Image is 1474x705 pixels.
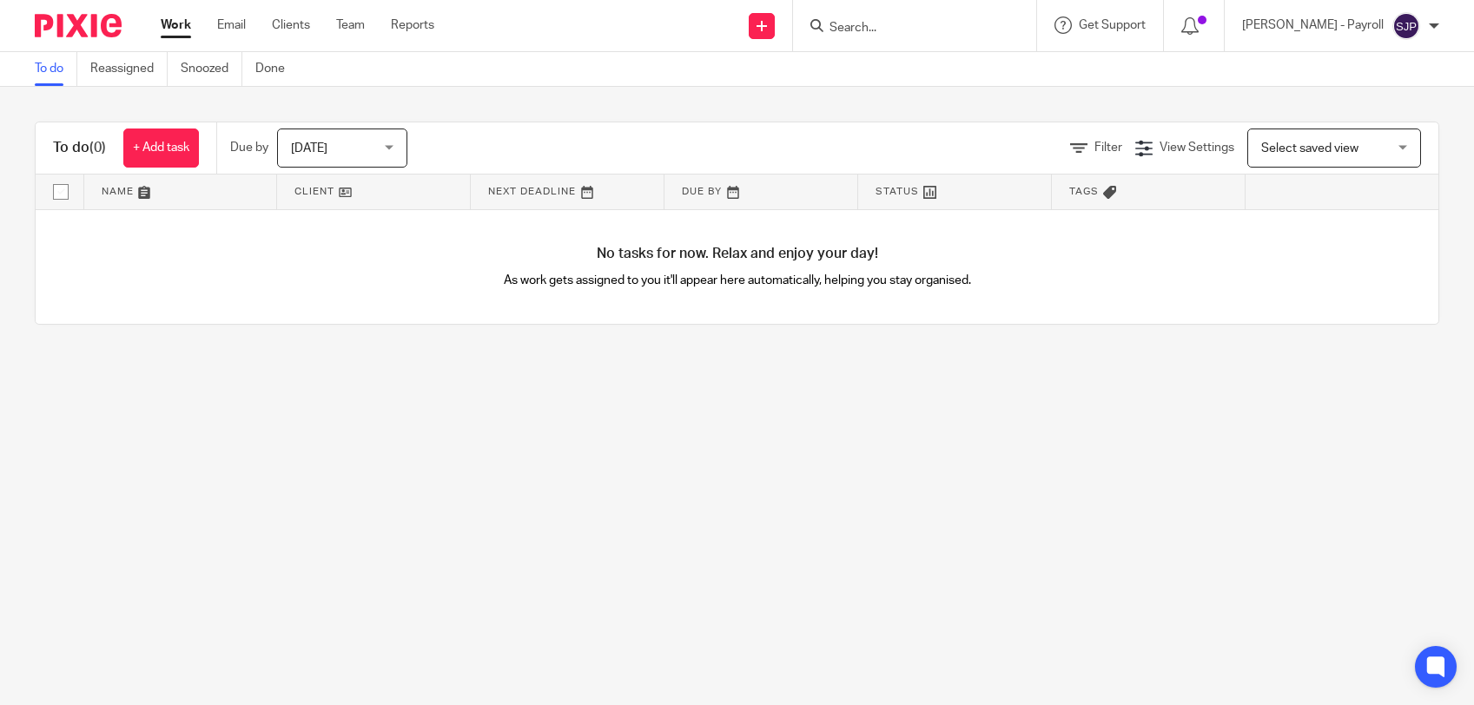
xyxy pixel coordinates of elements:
[1242,16,1384,34] p: [PERSON_NAME] - Payroll
[1160,142,1234,154] span: View Settings
[291,142,327,155] span: [DATE]
[53,139,106,157] h1: To do
[89,141,106,155] span: (0)
[272,16,310,34] a: Clients
[230,139,268,156] p: Due by
[36,245,1438,263] h4: No tasks for now. Relax and enjoy your day!
[181,52,242,86] a: Snoozed
[123,128,199,168] a: + Add task
[35,52,77,86] a: To do
[90,52,168,86] a: Reassigned
[255,52,298,86] a: Done
[387,272,1088,289] p: As work gets assigned to you it'll appear here automatically, helping you stay organised.
[1079,19,1146,31] span: Get Support
[391,16,434,34] a: Reports
[1094,142,1122,154] span: Filter
[35,14,122,37] img: Pixie
[217,16,246,34] a: Email
[336,16,365,34] a: Team
[161,16,191,34] a: Work
[1261,142,1358,155] span: Select saved view
[828,21,984,36] input: Search
[1392,12,1420,40] img: svg%3E
[1069,187,1099,196] span: Tags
